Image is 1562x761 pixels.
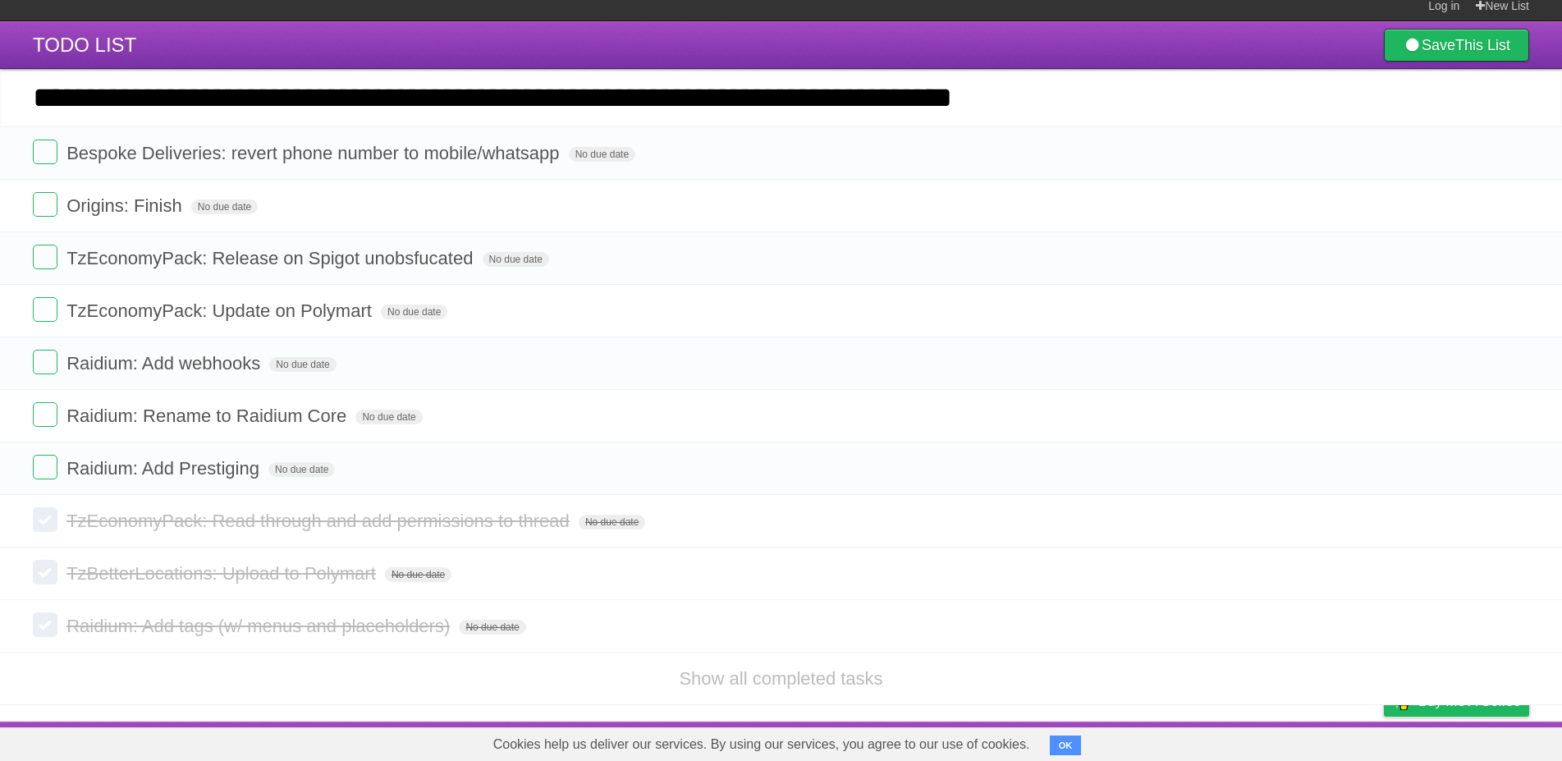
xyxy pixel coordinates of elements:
span: No due date [269,357,336,372]
span: No due date [385,567,451,582]
span: Raidium: Rename to Raidium Core [66,406,350,426]
a: Privacy [1363,726,1405,757]
span: TzEconomyPack: Release on Spigot unobsfucated [66,248,477,268]
a: SaveThis List [1384,29,1529,62]
a: Suggest a feature [1426,726,1529,757]
label: Done [33,612,57,637]
span: No due date [381,305,447,319]
span: No due date [569,147,635,162]
a: Terms [1307,726,1343,757]
span: Buy me a coffee [1418,687,1521,716]
span: TzEconomyPack: Read through and add permissions to thread [66,511,574,531]
span: No due date [191,199,258,214]
span: No due date [268,462,335,477]
span: TzEconomyPack: Update on Polymart [66,300,376,321]
label: Done [33,402,57,427]
span: TODO LIST [33,34,136,56]
label: Done [33,560,57,585]
label: Done [33,245,57,269]
span: Raidium: Add webhooks [66,353,264,374]
button: OK [1050,736,1082,755]
span: Cookies help us deliver our services. By using our services, you agree to our use of cookies. [477,728,1047,761]
span: Raidium: Add tags (w/ menus and placeholders) [66,616,454,636]
label: Done [33,455,57,479]
label: Done [33,297,57,322]
span: No due date [579,515,645,529]
label: Done [33,507,57,532]
b: This List [1455,37,1510,53]
label: Done [33,350,57,374]
span: Bespoke Deliveries: revert phone number to mobile/whatsapp [66,143,563,163]
span: No due date [355,410,422,424]
label: Done [33,192,57,217]
span: TzBetterLocations: Upload to Polymart [66,563,380,584]
a: Show all completed tasks [679,668,882,689]
a: Developers [1220,726,1286,757]
span: No due date [459,620,525,635]
span: No due date [483,252,549,267]
a: About [1166,726,1200,757]
span: Raidium: Add Prestiging [66,458,263,479]
span: Origins: Finish [66,195,186,216]
label: Done [33,140,57,164]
